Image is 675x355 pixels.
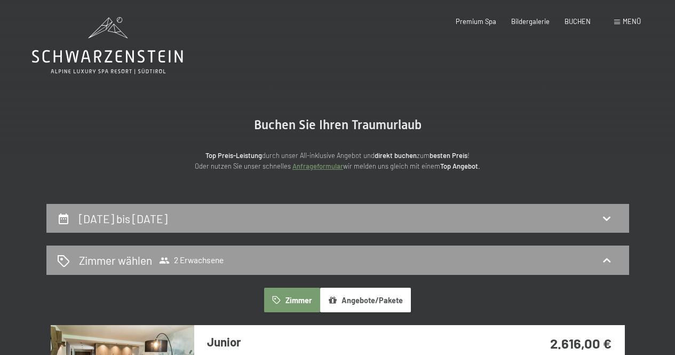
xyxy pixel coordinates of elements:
span: Buchen Sie Ihren Traumurlaub [254,117,422,132]
h2: [DATE] bis [DATE] [79,212,168,225]
a: Bildergalerie [511,17,550,26]
p: durch unser All-inklusive Angebot und zum ! Oder nutzen Sie unser schnelles wir melden uns gleich... [124,150,551,172]
a: Premium Spa [456,17,496,26]
span: 2 Erwachsene [159,255,224,266]
strong: besten Preis [430,151,467,160]
strong: Top Preis-Leistung [205,151,262,160]
strong: Top Angebot. [440,162,480,170]
a: Anfrageformular [292,162,343,170]
h2: Zimmer wählen [79,253,152,268]
a: BUCHEN [565,17,591,26]
h3: Junior [207,334,496,350]
button: Angebote/Pakete [320,288,411,312]
strong: 2.616,00 € [550,335,612,351]
strong: direkt buchen [375,151,417,160]
button: Zimmer [264,288,320,312]
span: Menü [623,17,641,26]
